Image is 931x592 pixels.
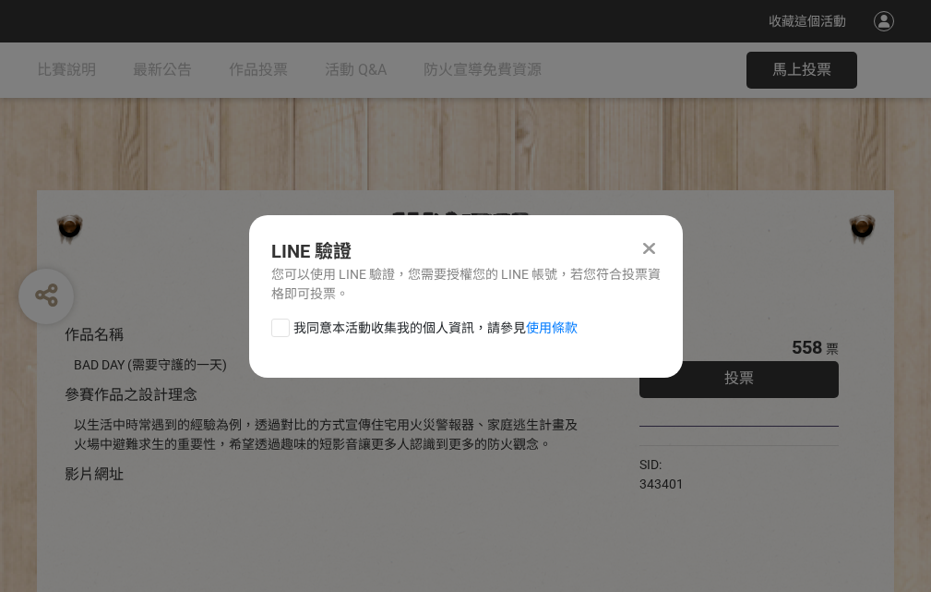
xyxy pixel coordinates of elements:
[293,319,578,338] span: 我同意本活動收集我的個人資訊，請參見
[325,42,387,98] a: 活動 Q&A
[792,336,822,358] span: 558
[639,457,684,491] span: SID: 343401
[271,265,661,304] div: 您可以使用 LINE 驗證，您需要授權您的 LINE 帳號，若您符合投票資格即可投票。
[65,465,124,483] span: 影片網址
[724,369,754,387] span: 投票
[229,42,288,98] a: 作品投票
[74,356,584,375] div: BAD DAY (需要守護的一天)
[688,455,781,474] iframe: Facebook Share
[772,61,831,79] span: 馬上投票
[746,52,857,89] button: 馬上投票
[133,61,192,79] span: 最新公告
[65,386,197,404] span: 參賽作品之設計理念
[424,61,542,79] span: 防火宣導免費資源
[229,61,288,79] span: 作品投票
[133,42,192,98] a: 最新公告
[37,42,96,98] a: 比賽說明
[65,326,124,344] span: 作品名稱
[769,14,846,29] span: 收藏這個活動
[37,61,96,79] span: 比賽說明
[74,416,584,454] div: 以生活中時常遇到的經驗為例，透過對比的方式宣傳住宅用火災警報器、家庭逃生計畫及火場中避難求生的重要性，希望透過趣味的短影音讓更多人認識到更多的防火觀念。
[526,320,578,335] a: 使用條款
[826,342,839,356] span: 票
[271,237,661,265] div: LINE 驗證
[325,61,387,79] span: 活動 Q&A
[424,42,542,98] a: 防火宣導免費資源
